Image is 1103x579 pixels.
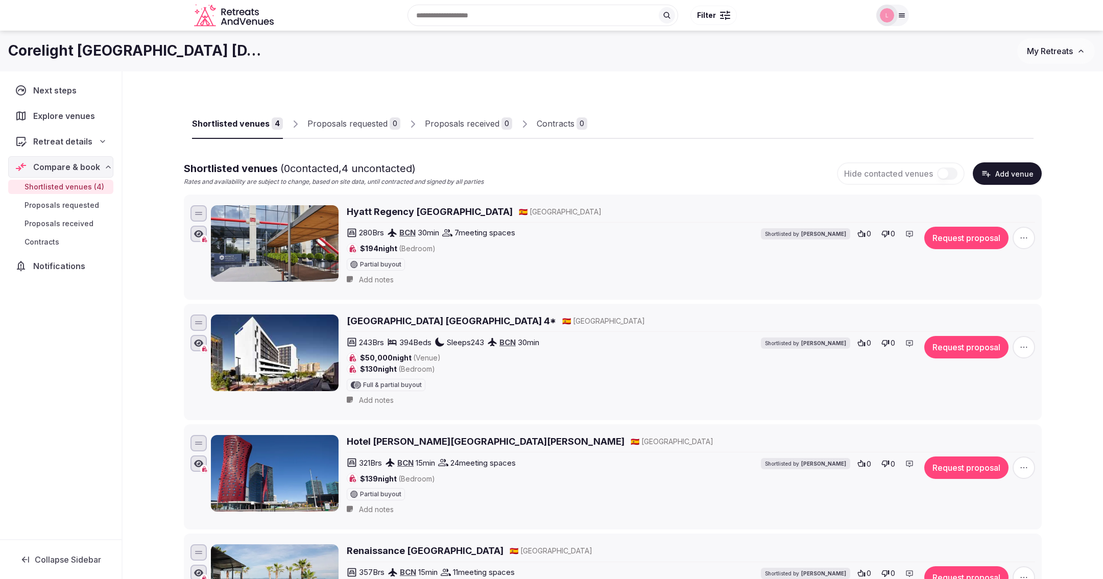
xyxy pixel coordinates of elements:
[360,261,401,268] span: Partial buyout
[690,6,737,25] button: Filter
[891,568,895,578] span: 0
[8,105,113,127] a: Explore venues
[184,162,416,175] span: Shortlisted venues
[973,162,1042,185] button: Add venue
[307,109,400,139] a: Proposals requested0
[400,567,416,577] a: BCN
[8,180,113,194] a: Shortlisted venues (4)
[184,178,484,186] p: Rates and availability are subject to change, based on site data, until contracted and signed by ...
[510,546,518,555] span: 🇪🇸
[867,459,871,469] span: 0
[801,340,846,347] span: [PERSON_NAME]
[347,315,556,327] a: [GEOGRAPHIC_DATA] [GEOGRAPHIC_DATA] 4*
[33,110,99,122] span: Explore venues
[519,207,527,217] button: 🇪🇸
[530,207,602,217] span: [GEOGRAPHIC_DATA]
[924,456,1009,479] button: Request proposal
[924,336,1009,358] button: Request proposal
[854,336,874,350] button: 0
[573,316,645,326] span: [GEOGRAPHIC_DATA]
[697,10,716,20] span: Filter
[924,227,1009,249] button: Request proposal
[272,117,283,130] div: 4
[453,567,515,577] span: 11 meeting spaces
[360,353,441,363] span: $50,000 night
[854,456,874,471] button: 0
[359,227,384,238] span: 280 Brs
[418,227,439,238] span: 30 min
[192,117,270,130] div: Shortlisted venues
[499,337,516,347] a: BCN
[867,338,871,348] span: 0
[425,117,499,130] div: Proposals received
[280,162,416,175] span: ( 0 contacted, 4 uncontacted)
[891,338,895,348] span: 0
[8,80,113,101] a: Next steps
[363,382,422,388] span: Full & partial buyout
[454,227,515,238] span: 7 meeting spaces
[537,109,587,139] a: Contracts0
[413,353,441,362] span: (Venue)
[360,364,435,374] span: $130 night
[360,474,435,484] span: $139 night
[631,437,639,447] button: 🇪🇸
[33,260,89,272] span: Notifications
[577,117,587,130] div: 0
[399,337,431,348] span: 394 Beds
[450,457,516,468] span: 24 meeting spaces
[8,41,270,61] h1: Corelight [GEOGRAPHIC_DATA] [DATE]
[194,4,276,27] svg: Retreats and Venues company logo
[801,460,846,467] span: [PERSON_NAME]
[33,84,81,96] span: Next steps
[878,336,898,350] button: 0
[880,8,894,22] img: Luwam Beyin
[399,244,436,253] span: (Bedroom)
[397,458,414,468] a: BCN
[360,491,401,497] span: Partial buyout
[399,228,416,237] a: BCN
[398,474,435,483] span: (Bedroom)
[8,255,113,277] a: Notifications
[33,161,100,173] span: Compare & book
[307,117,388,130] div: Proposals requested
[562,316,571,326] button: 🇪🇸
[562,317,571,325] span: 🇪🇸
[194,4,276,27] a: Visit the homepage
[359,457,382,468] span: 321 Brs
[211,205,339,282] img: Hyatt Regency Barcelona Tower
[8,198,113,212] a: Proposals requested
[359,395,394,405] span: Add notes
[416,457,435,468] span: 15 min
[878,456,898,471] button: 0
[891,229,895,239] span: 0
[518,337,539,348] span: 30 min
[359,337,384,348] span: 243 Brs
[360,244,436,254] span: $194 night
[519,207,527,216] span: 🇪🇸
[347,435,625,448] a: Hotel [PERSON_NAME][GEOGRAPHIC_DATA][PERSON_NAME]
[425,109,512,139] a: Proposals received0
[891,459,895,469] span: 0
[8,235,113,249] a: Contracts
[347,544,503,557] a: Renaissance [GEOGRAPHIC_DATA]
[510,546,518,556] button: 🇪🇸
[761,228,850,239] div: Shortlisted by
[1027,46,1073,56] span: My Retreats
[761,458,850,469] div: Shortlisted by
[1017,38,1095,64] button: My Retreats
[192,109,283,139] a: Shortlisted venues4
[520,546,592,556] span: [GEOGRAPHIC_DATA]
[359,567,385,577] span: 357 Brs
[501,117,512,130] div: 0
[801,570,846,577] span: [PERSON_NAME]
[801,230,846,237] span: [PERSON_NAME]
[211,435,339,512] img: Hotel Santos Porta Fira
[8,216,113,231] a: Proposals received
[8,548,113,571] button: Collapse Sidebar
[211,315,339,391] img: Hotel SB Plaza Europa 4*
[844,168,933,179] span: Hide contacted venues
[390,117,400,130] div: 0
[25,219,93,229] span: Proposals received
